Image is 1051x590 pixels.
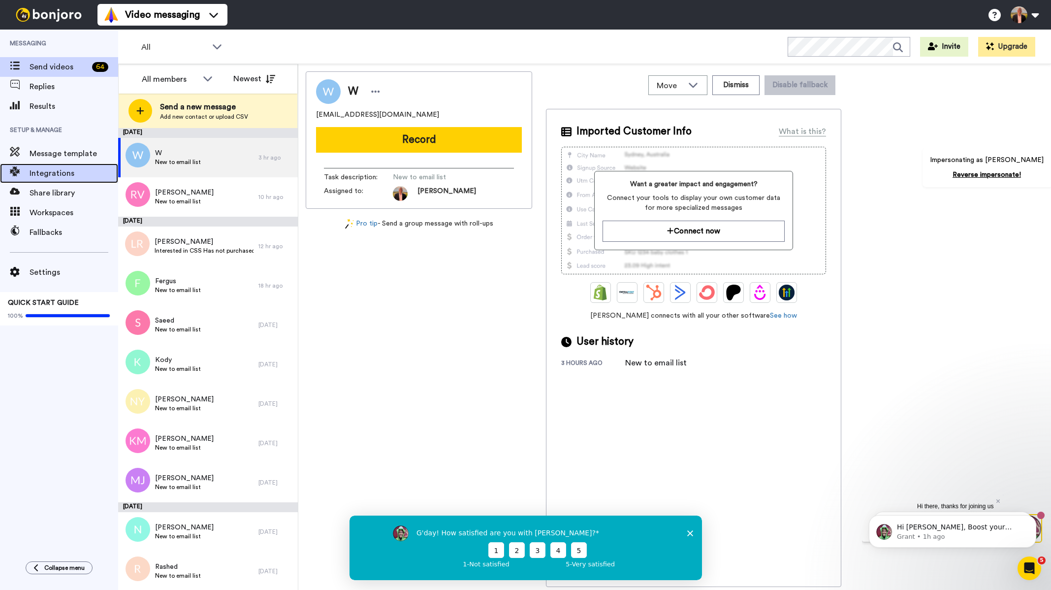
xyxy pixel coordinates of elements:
[155,473,214,483] span: [PERSON_NAME]
[30,167,118,179] span: Integrations
[324,172,393,182] span: Task description :
[126,350,150,374] img: k.png
[155,237,254,247] span: [PERSON_NAME]
[141,41,207,53] span: All
[126,182,150,207] img: rv.png
[258,321,293,329] div: [DATE]
[417,186,476,201] span: [PERSON_NAME]
[258,400,293,408] div: [DATE]
[30,81,118,93] span: Replies
[779,126,826,137] div: What is this?
[393,172,486,182] span: New to email list
[752,285,768,300] img: Drip
[657,80,683,92] span: Move
[770,312,797,319] a: See how
[155,197,214,205] span: New to email list
[30,100,118,112] span: Results
[125,8,200,22] span: Video messaging
[126,310,150,335] img: s.png
[393,186,408,201] img: 081dea35-c022-4572-865e-fa2403b09dc8-1755606578.jpg
[160,101,248,113] span: Send a new message
[258,439,293,447] div: [DATE]
[30,187,118,199] span: Share library
[920,37,968,57] a: Invite
[978,37,1035,57] button: Upgrade
[155,394,214,404] span: [PERSON_NAME]
[1018,557,1041,580] iframe: Intercom live chat
[155,444,214,452] span: New to email list
[125,231,150,256] img: lr.png
[345,219,354,229] img: magic-wand.svg
[764,75,835,95] button: Disable fallback
[1038,557,1046,564] span: 5
[593,285,608,300] img: Shopify
[854,494,1051,563] iframe: Intercom notifications message
[126,468,150,492] img: mj.png
[142,73,198,85] div: All members
[712,75,760,95] button: Dismiss
[258,567,293,575] div: [DATE]
[324,186,393,201] span: Assigned to:
[155,316,201,326] span: Saeed
[155,532,214,540] span: New to email list
[155,148,201,158] span: W
[726,285,741,300] img: Patreon
[118,217,298,227] div: [DATE]
[316,110,439,120] span: [EMAIL_ADDRESS][DOMAIN_NAME]
[126,271,150,295] img: f.png
[1,2,28,29] img: 3183ab3e-59ed-45f6-af1c-10226f767056-1659068401.jpg
[316,79,341,104] img: Image of W
[32,32,43,43] img: mute-white.svg
[155,483,214,491] span: New to email list
[126,143,150,167] img: w.png
[561,359,625,369] div: 3 hours ago
[44,564,85,572] span: Collapse menu
[306,219,532,229] div: - Send a group message with roll-ups
[953,171,1021,178] a: Reverse impersonate!
[258,154,293,162] div: 3 hr ago
[55,8,132,70] span: Hi there, thanks for joining us with a paid account! Wanted to say thanks in person, so please ha...
[316,127,522,153] button: Record
[226,69,283,89] button: Newest
[155,404,214,412] span: New to email list
[30,207,118,219] span: Workspaces
[258,361,293,368] div: [DATE]
[155,286,201,294] span: New to email list
[118,128,298,138] div: [DATE]
[30,227,118,238] span: Fallbacks
[126,517,150,542] img: n.png
[603,179,784,189] span: Want a greater impact and engagement?
[155,326,201,333] span: New to email list
[155,188,214,197] span: [PERSON_NAME]
[258,282,293,290] div: 18 hr ago
[561,311,826,321] span: [PERSON_NAME] connects with all your other software
[155,523,214,532] span: [PERSON_NAME]
[345,219,378,229] a: Pro tip
[258,242,293,250] div: 12 hr ago
[258,479,293,487] div: [DATE]
[258,193,293,201] div: 10 hr ago
[30,148,118,160] span: Message template
[155,276,201,286] span: Fergus
[8,312,23,320] span: 100%
[576,124,692,139] span: Imported Customer Info
[155,434,214,444] span: [PERSON_NAME]
[26,561,93,574] button: Collapse menu
[603,221,784,242] button: Connect now
[930,155,1044,165] p: Impersonating as [PERSON_NAME]
[350,516,702,580] iframe: Survey by Grant from Bonjoro
[30,266,118,278] span: Settings
[118,502,298,512] div: [DATE]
